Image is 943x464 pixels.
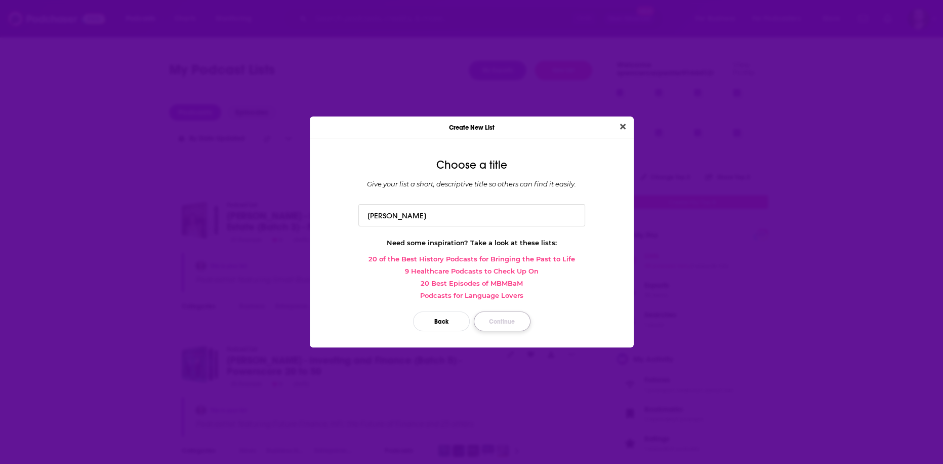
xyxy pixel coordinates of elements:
div: Create New List [310,117,634,138]
a: 20 of the Best History Podcasts for Bringing the Past to Life [318,255,626,263]
div: Give your list a short, descriptive title so others can find it easily. [318,180,626,188]
div: Need some inspiration? Take a look at these lists: [318,239,626,247]
a: 9 Healthcare Podcasts to Check Up On [318,267,626,275]
button: Continue [474,312,530,331]
button: Back [413,312,470,331]
button: Close [616,121,630,133]
input: Top True Crime podcasts of 2020... [358,204,585,226]
a: Podcasts for Language Lovers [318,291,626,299]
div: Choose a title [318,159,626,172]
a: 20 Best Episodes of MBMBaM [318,279,626,287]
